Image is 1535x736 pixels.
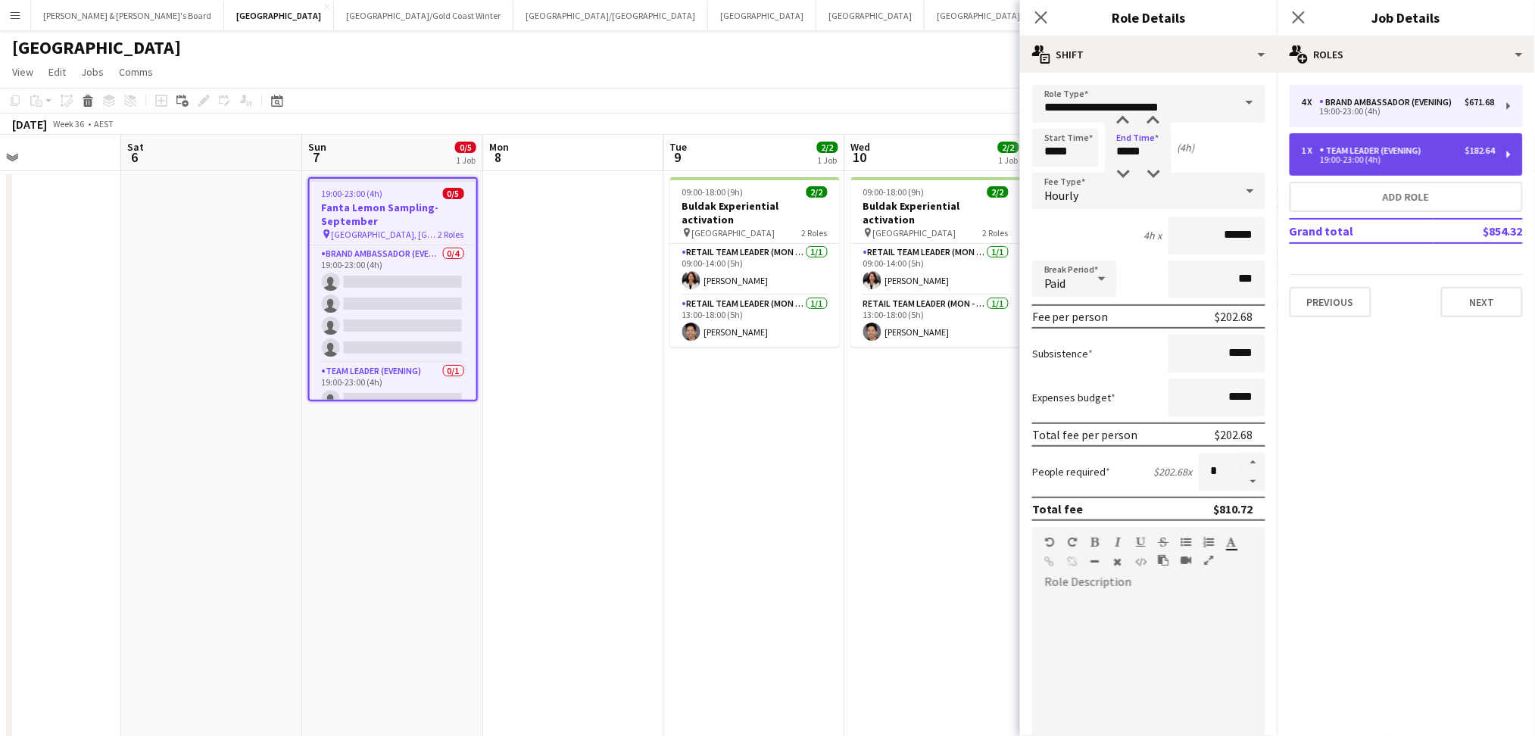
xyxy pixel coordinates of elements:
[1434,219,1523,243] td: $854.32
[1465,97,1495,108] div: $671.68
[1290,182,1523,212] button: Add role
[513,1,708,30] button: [GEOGRAPHIC_DATA]/[GEOGRAPHIC_DATA]
[1302,156,1495,164] div: 19:00-23:00 (4h)
[224,1,334,30] button: [GEOGRAPHIC_DATA]
[1302,108,1495,115] div: 19:00-23:00 (4h)
[1290,219,1434,243] td: Grand total
[31,1,224,30] button: [PERSON_NAME] & [PERSON_NAME]'s Board
[1320,145,1427,156] div: Team Leader (Evening)
[1158,536,1168,548] button: Strikethrough
[1215,309,1253,324] div: $202.68
[1032,309,1109,324] div: Fee per person
[1032,391,1116,404] label: Expenses budget
[1203,554,1214,566] button: Fullscreen
[1241,453,1265,472] button: Increase
[816,1,925,30] button: [GEOGRAPHIC_DATA]
[1090,536,1100,548] button: Bold
[1044,188,1079,203] span: Hourly
[1320,97,1459,108] div: Brand Ambassador (Evening)
[1090,556,1100,568] button: Horizontal Line
[1278,8,1535,27] h3: Job Details
[1032,465,1111,479] label: People required
[925,1,1033,30] button: [GEOGRAPHIC_DATA]
[1020,36,1278,73] div: Shift
[1112,536,1123,548] button: Italic
[1203,536,1214,548] button: Ordered List
[1158,554,1168,566] button: Paste as plain text
[1241,472,1265,491] button: Decrease
[1032,427,1138,442] div: Total fee per person
[1215,427,1253,442] div: $202.68
[1226,536,1237,548] button: Text Color
[1214,501,1253,516] div: $810.72
[1032,501,1084,516] div: Total fee
[1020,8,1278,27] h3: Role Details
[1032,347,1094,360] label: Subsistence
[1302,145,1320,156] div: 1 x
[1135,556,1146,568] button: HTML Code
[1290,287,1371,317] button: Previous
[1044,536,1055,548] button: Undo
[1144,229,1162,242] div: 4h x
[1178,141,1195,154] div: (4h)
[1135,536,1146,548] button: Underline
[1465,145,1495,156] div: $182.64
[1302,97,1320,108] div: 4 x
[1181,536,1191,548] button: Unordered List
[708,1,816,30] button: [GEOGRAPHIC_DATA]
[1044,276,1066,291] span: Paid
[334,1,513,30] button: [GEOGRAPHIC_DATA]/Gold Coast Winter
[1067,536,1078,548] button: Redo
[1154,465,1193,479] div: $202.68 x
[1181,554,1191,566] button: Insert video
[1441,287,1523,317] button: Next
[1278,36,1535,73] div: Roles
[1112,556,1123,568] button: Clear Formatting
